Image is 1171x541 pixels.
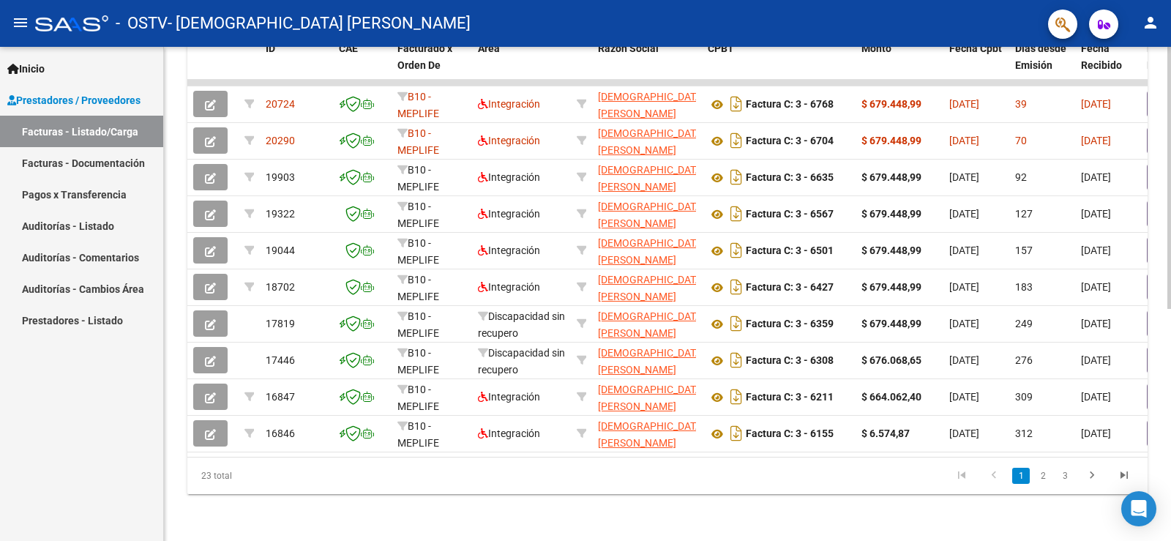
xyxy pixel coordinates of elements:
span: 16847 [266,391,295,403]
span: 16846 [266,428,295,439]
span: 17446 [266,354,295,366]
div: 27059495653 [598,235,696,266]
span: [DATE] [1081,391,1111,403]
span: Días desde Emisión [1015,42,1066,71]
span: B10 - MEPLIFE SALUD SRL (TAU) [397,164,449,225]
span: 17819 [266,318,295,329]
span: [DATE] [1081,428,1111,439]
span: Inicio [7,61,45,77]
span: Integración [478,281,540,293]
span: Integración [478,245,540,256]
span: B10 - MEPLIFE SALUD SRL (TAU) [397,384,449,445]
span: [DATE] [949,354,979,366]
span: Fecha Cpbt [949,42,1002,54]
span: Integración [478,208,540,220]
span: - OSTV [116,7,168,40]
span: [DEMOGRAPHIC_DATA] [PERSON_NAME] [598,274,705,302]
strong: $ 679.448,99 [861,281,921,293]
i: Descargar documento [727,165,746,189]
span: Fecha Recibido [1081,42,1122,71]
span: Discapacidad sin recupero [478,310,565,339]
strong: $ 679.448,99 [861,208,921,220]
strong: Factura C: 3 - 6359 [746,318,834,330]
div: 27059495653 [598,345,696,376]
span: 183 [1015,281,1033,293]
span: [DATE] [949,281,979,293]
span: - [DEMOGRAPHIC_DATA] [PERSON_NAME] [168,7,471,40]
datatable-header-cell: CPBT [702,33,856,97]
span: B10 - MEPLIFE SALUD SRL (TAU) [397,310,449,372]
span: 92 [1015,171,1027,183]
a: go to first page [948,468,976,484]
strong: Factura C: 3 - 6501 [746,245,834,257]
span: Integración [478,98,540,110]
span: Integración [478,428,540,439]
i: Descargar documento [727,129,746,152]
datatable-header-cell: Area [472,33,571,97]
a: 2 [1034,468,1052,484]
span: B10 - MEPLIFE SALUD SRL (TAU) [397,347,449,408]
span: [DEMOGRAPHIC_DATA] [PERSON_NAME] [598,164,705,193]
datatable-header-cell: Facturado x Orden De [392,33,472,97]
span: Discapacidad sin recupero [478,347,565,376]
span: Prestadores / Proveedores [7,92,141,108]
a: go to next page [1078,468,1106,484]
strong: Factura C: 3 - 6427 [746,282,834,294]
span: [DEMOGRAPHIC_DATA] [PERSON_NAME] [598,347,705,376]
span: [DATE] [949,98,979,110]
span: B10 - MEPLIFE SALUD SRL (TAU) [397,201,449,262]
span: Integración [478,135,540,146]
div: 27059495653 [598,381,696,412]
div: Open Intercom Messenger [1121,491,1156,526]
strong: $ 679.448,99 [861,98,921,110]
span: [DATE] [949,391,979,403]
i: Descargar documento [727,348,746,372]
div: 27059495653 [598,89,696,119]
span: 276 [1015,354,1033,366]
span: Facturado x Orden De [397,42,452,71]
strong: Factura C: 3 - 6155 [746,428,834,440]
strong: Factura C: 3 - 6308 [746,355,834,367]
span: CAE [339,42,358,54]
strong: Factura C: 3 - 6768 [746,99,834,111]
span: 20724 [266,98,295,110]
span: [DATE] [949,318,979,329]
span: Area [478,42,500,54]
datatable-header-cell: Razón Social [592,33,702,97]
span: 312 [1015,428,1033,439]
strong: $ 679.448,99 [861,245,921,256]
span: 19903 [266,171,295,183]
span: B10 - MEPLIFE SALUD SRL (TAU) [397,127,449,189]
span: [DEMOGRAPHIC_DATA] [PERSON_NAME] [598,127,705,156]
strong: Factura C: 3 - 6704 [746,135,834,147]
a: go to last page [1110,468,1138,484]
span: Integración [478,171,540,183]
span: [DEMOGRAPHIC_DATA] [PERSON_NAME] [598,310,705,339]
div: 27059495653 [598,198,696,229]
datatable-header-cell: ID [260,33,333,97]
span: [DEMOGRAPHIC_DATA] [PERSON_NAME] [598,420,705,449]
span: B10 - MEPLIFE SALUD SRL (TAU) [397,91,449,152]
datatable-header-cell: Monto [856,33,943,97]
li: page 1 [1010,463,1032,488]
datatable-header-cell: Fecha Cpbt [943,33,1009,97]
span: [DATE] [949,428,979,439]
div: 27059495653 [598,162,696,193]
a: 3 [1056,468,1074,484]
span: [DATE] [1081,318,1111,329]
span: 19044 [266,245,295,256]
strong: Factura C: 3 - 6635 [746,172,834,184]
span: [DEMOGRAPHIC_DATA] [PERSON_NAME] [598,201,705,229]
mat-icon: menu [12,14,29,31]
span: ID [266,42,275,54]
strong: $ 679.448,99 [861,135,921,146]
span: [DEMOGRAPHIC_DATA] [PERSON_NAME] [598,384,705,412]
datatable-header-cell: CAE [333,33,392,97]
i: Descargar documento [727,385,746,408]
i: Descargar documento [727,239,746,262]
span: 39 [1015,98,1027,110]
i: Descargar documento [727,275,746,299]
span: 157 [1015,245,1033,256]
span: [DATE] [949,135,979,146]
datatable-header-cell: Fecha Recibido [1075,33,1141,97]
